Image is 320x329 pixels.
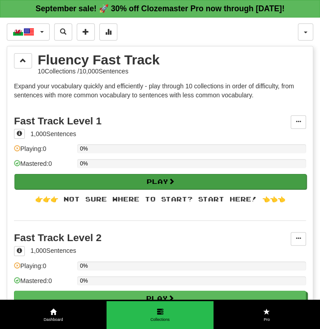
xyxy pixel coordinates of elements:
button: Search sentences [54,23,72,41]
button: More stats [99,23,117,41]
div: Playing: 0 [14,261,73,276]
strong: September sale! 🚀 30% off Clozemaster Pro now through [DATE]! [36,4,285,13]
div: Fluency Fast Track [38,53,160,67]
div: Fast Track Level 2 [14,232,285,243]
div: 1,000 Sentences [31,246,76,255]
div: Playing: 0 [14,144,73,159]
button: Add sentence to collection [77,23,95,41]
div: Fast Track Level 1 [14,115,285,127]
div: Mastered: 0 [14,159,73,174]
span: Collections [107,317,213,323]
button: Play [14,291,306,306]
div: 10 Collections / 10,000 Sentences [38,67,160,76]
span: Pro [213,317,320,323]
button: Play [14,174,306,189]
p: Expand your vocabulary quickly and efficiently - play through 10 collections in order of difficul... [14,82,306,100]
div: 👉👉👉 Not sure where to start? Start here! 👈👈👈 [14,195,306,204]
div: Mastered: 0 [14,276,73,291]
div: 1,000 Sentences [31,129,76,138]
